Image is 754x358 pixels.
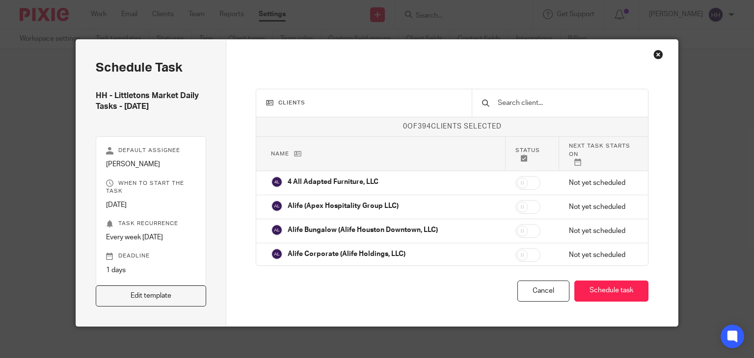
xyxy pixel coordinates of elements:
[106,232,196,242] p: Every week [DATE]
[271,224,283,236] img: svg%3E
[574,281,648,302] button: Schedule task
[569,250,634,260] p: Not yet scheduled
[106,159,196,169] p: [PERSON_NAME]
[106,200,196,210] p: [DATE]
[288,249,405,259] p: Alife Corporate (Alife Holdings, LLC)
[569,178,634,188] p: Not yet scheduled
[653,50,663,59] div: Close this dialog window
[106,252,196,260] p: Deadline
[515,146,549,162] p: Status
[96,285,207,307] a: Edit template
[271,200,283,212] img: svg%3E
[403,123,407,130] span: 0
[266,99,462,107] h3: Clients
[569,142,633,166] p: Next task starts on
[106,265,196,275] p: 1 days
[418,123,431,130] span: 394
[497,98,639,108] input: Search client...
[288,225,438,235] p: Alife Bungalow (Alife Houston Downtown, LLC)
[106,220,196,228] p: Task recurrence
[106,179,196,195] p: When to start the task
[517,281,569,302] div: Cancel
[256,122,648,131] p: of clients selected
[96,59,207,76] h2: Schedule task
[271,150,495,158] p: Name
[106,147,196,154] p: Default assignee
[271,176,283,188] img: svg%3E
[288,201,399,211] p: Alife (Apex Hospitality Group LLC)
[288,177,378,187] p: 4 All Adapted Furniture, LLC
[569,226,634,236] p: Not yet scheduled
[96,91,207,112] h4: HH - Littletons Market Daily Tasks - [DATE]
[271,248,283,260] img: svg%3E
[569,202,634,212] p: Not yet scheduled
